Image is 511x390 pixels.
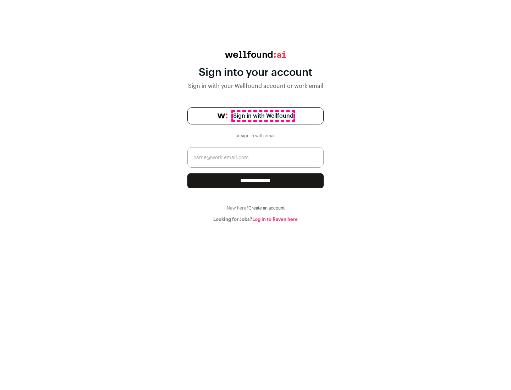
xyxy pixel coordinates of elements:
[233,133,278,139] div: or sign in with email
[187,217,324,222] div: Looking for Jobs?
[187,147,324,168] input: name@work-email.com
[187,66,324,79] div: Sign into your account
[248,206,285,210] a: Create an account
[187,205,324,211] div: New here?
[233,112,293,120] span: Sign in with Wellfound
[187,82,324,90] div: Sign in with your Wellfound account or work email
[252,217,298,222] a: Log in to Raven here
[225,51,286,58] img: wellfound:ai
[218,113,227,118] img: wellfound-symbol-flush-black-fb3c872781a75f747ccb3a119075da62bfe97bd399995f84a933054e44a575c4.png
[187,107,324,124] a: Sign in with Wellfound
